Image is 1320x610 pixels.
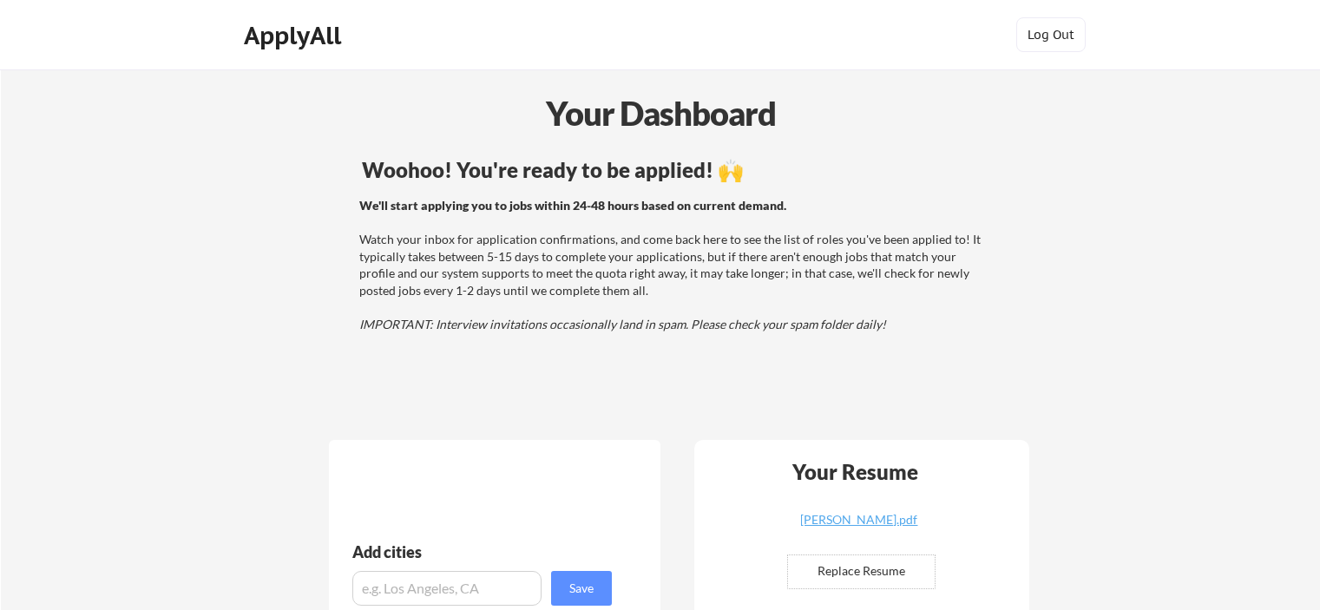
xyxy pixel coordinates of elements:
em: IMPORTANT: Interview invitations occasionally land in spam. Please check your spam folder daily! [359,317,886,331]
strong: We'll start applying you to jobs within 24-48 hours based on current demand. [359,198,786,213]
button: Save [551,571,612,606]
button: Log Out [1016,17,1086,52]
div: ApplyAll [244,21,346,50]
div: [PERSON_NAME].pdf [756,514,962,526]
div: Watch your inbox for application confirmations, and come back here to see the list of roles you'v... [359,197,985,333]
div: Woohoo! You're ready to be applied! 🙌 [362,160,988,180]
div: Add cities [352,544,616,560]
input: e.g. Los Angeles, CA [352,571,542,606]
div: Your Resume [770,462,942,482]
a: [PERSON_NAME].pdf [756,514,962,541]
div: Your Dashboard [2,89,1320,138]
